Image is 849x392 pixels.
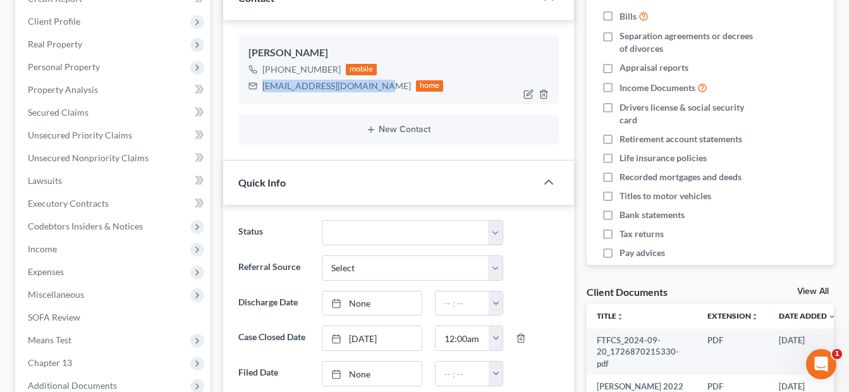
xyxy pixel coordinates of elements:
[248,125,549,135] button: New Contact
[28,107,89,118] span: Secured Claims
[28,84,98,95] span: Property Analysis
[620,30,761,55] span: Separation agreements or decrees of divorces
[832,349,842,359] span: 1
[28,312,80,322] span: SOFA Review
[620,190,711,202] span: Titles to motor vehicles
[28,152,149,163] span: Unsecured Nonpriority Claims
[620,228,664,240] span: Tax returns
[28,266,64,277] span: Expenses
[797,287,829,296] a: View All
[28,16,80,27] span: Client Profile
[232,326,315,351] label: Case Closed Date
[28,61,100,72] span: Personal Property
[18,101,211,124] a: Secured Claims
[416,80,444,92] div: home
[238,176,286,188] span: Quick Info
[620,209,685,221] span: Bank statements
[28,380,117,391] span: Additional Documents
[620,61,688,74] span: Appraisal reports
[587,285,668,298] div: Client Documents
[18,306,211,329] a: SOFA Review
[436,291,489,315] input: -- : --
[322,291,422,315] a: None
[28,175,62,186] span: Lawsuits
[248,46,549,61] div: [PERSON_NAME]
[769,329,846,375] td: [DATE]
[322,362,422,386] a: None
[232,361,315,386] label: Filed Date
[18,169,211,192] a: Lawsuits
[322,326,422,350] a: [DATE]
[262,80,411,92] div: [EMAIL_ADDRESS][DOMAIN_NAME]
[232,220,315,245] label: Status
[806,349,836,379] iframe: Intercom live chat
[436,326,489,350] input: -- : --
[28,289,84,300] span: Miscellaneous
[18,147,211,169] a: Unsecured Nonpriority Claims
[232,291,315,316] label: Discharge Date
[232,255,315,281] label: Referral Source
[18,124,211,147] a: Unsecured Priority Claims
[828,313,836,321] i: expand_more
[620,152,707,164] span: Life insurance policies
[587,329,697,375] td: FTFCS_2024-09-20_1726870215330-pdf
[697,329,769,375] td: PDF
[28,243,57,254] span: Income
[28,334,71,345] span: Means Test
[707,311,759,321] a: Extensionunfold_more
[346,64,377,75] div: mobile
[779,311,836,321] a: Date Added expand_more
[28,221,143,231] span: Codebtors Insiders & Notices
[597,311,624,321] a: Titleunfold_more
[28,130,132,140] span: Unsecured Priority Claims
[620,247,665,259] span: Pay advices
[620,171,742,183] span: Recorded mortgages and deeds
[436,362,489,386] input: -- : --
[620,101,761,126] span: Drivers license & social security card
[620,133,742,145] span: Retirement account statements
[620,82,695,94] span: Income Documents
[28,357,72,368] span: Chapter 13
[18,78,211,101] a: Property Analysis
[262,63,341,76] div: [PHONE_NUMBER]
[751,313,759,321] i: unfold_more
[616,313,624,321] i: unfold_more
[28,198,109,209] span: Executory Contracts
[620,10,637,23] span: Bills
[18,192,211,215] a: Executory Contracts
[28,39,82,49] span: Real Property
